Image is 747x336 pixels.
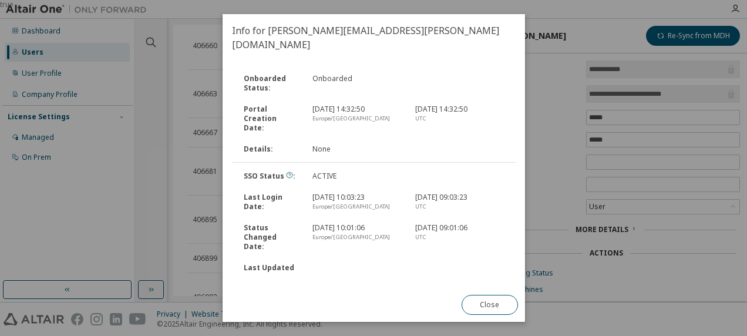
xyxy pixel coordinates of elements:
[415,233,503,242] div: UTC
[408,105,510,133] div: [DATE] 14:32:50
[415,202,503,211] div: UTC
[305,193,408,211] div: [DATE] 10:03:23
[305,74,408,93] div: Onboarded
[237,145,305,154] div: Details :
[408,193,510,211] div: [DATE] 09:03:23
[237,193,305,211] div: Last Login Date :
[305,172,408,181] div: ACTIVE
[237,105,305,133] div: Portal Creation Date :
[237,223,305,251] div: Status Changed Date :
[312,202,401,211] div: Europe/[GEOGRAPHIC_DATA]
[461,295,517,315] button: Close
[237,74,305,93] div: Onboarded Status :
[312,114,401,123] div: Europe/[GEOGRAPHIC_DATA]
[415,114,503,123] div: UTC
[237,172,305,181] div: SSO Status :
[312,233,401,242] div: Europe/[GEOGRAPHIC_DATA]
[237,263,305,282] div: Last Updated Date :
[305,223,408,251] div: [DATE] 10:01:06
[408,223,510,251] div: [DATE] 09:01:06
[305,105,408,133] div: [DATE] 14:32:50
[305,145,408,154] div: None
[223,14,525,61] h2: Info for [PERSON_NAME][EMAIL_ADDRESS][PERSON_NAME][DOMAIN_NAME]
